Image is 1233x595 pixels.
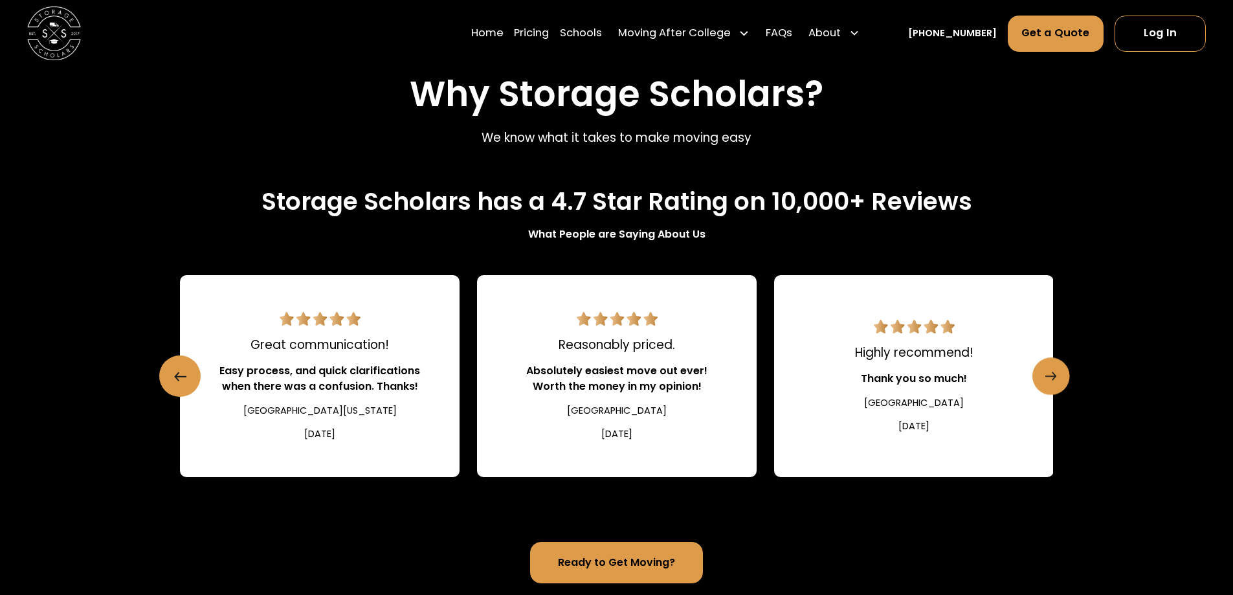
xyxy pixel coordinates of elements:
a: 5 star review.Great communication!Easy process, and quick clarifications when there was a confusi... [180,275,460,477]
a: Log In [1115,16,1206,52]
div: Absolutely easiest move out ever! Worth the money in my opinion! [509,363,724,394]
img: 5 star review. [874,320,955,333]
div: Thank you so much! [861,371,967,387]
a: Schools [560,15,602,52]
div: About [803,15,865,52]
a: [PHONE_NUMBER] [908,27,997,41]
div: About [808,26,841,42]
div: Reasonably priced. [559,336,675,354]
a: Next slide [1032,357,1070,395]
a: Pricing [514,15,549,52]
a: 5 star review.Reasonably priced.Absolutely easiest move out ever! Worth the money in my opinion![... [477,275,757,477]
div: 10 / 22 [774,275,1054,477]
div: Moving After College [618,26,731,42]
div: [DATE] [601,427,632,442]
a: Home [471,15,504,52]
div: Great communication! [250,336,389,354]
a: 5 star review.Highly recommend!Thank you so much![GEOGRAPHIC_DATA][DATE] [774,275,1054,477]
a: FAQs [766,15,792,52]
div: Moving After College [613,15,755,52]
div: Easy process, and quick clarifications when there was a confusion. Thanks! [212,363,427,394]
h2: Why Storage Scholars? [410,73,823,115]
div: Highly recommend! [855,344,973,362]
div: 8 / 22 [180,275,460,477]
p: We know what it takes to make moving easy [482,129,751,147]
div: [DATE] [304,427,335,442]
div: [GEOGRAPHIC_DATA] [864,396,964,410]
div: [GEOGRAPHIC_DATA] [567,404,667,418]
div: What People are Saying About Us [528,227,705,242]
div: 9 / 22 [477,275,757,477]
a: Get a Quote [1008,16,1104,52]
a: Previous slide [159,355,201,397]
h2: Storage Scholars has a 4.7 Star Rating on 10,000+ Reviews [261,187,972,216]
div: [DATE] [898,420,929,434]
img: Storage Scholars main logo [27,6,81,60]
a: Ready to Get Moving? [530,542,702,583]
img: 5 star review. [577,312,658,326]
img: 5 star review. [280,312,361,326]
div: [GEOGRAPHIC_DATA][US_STATE] [243,404,397,418]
